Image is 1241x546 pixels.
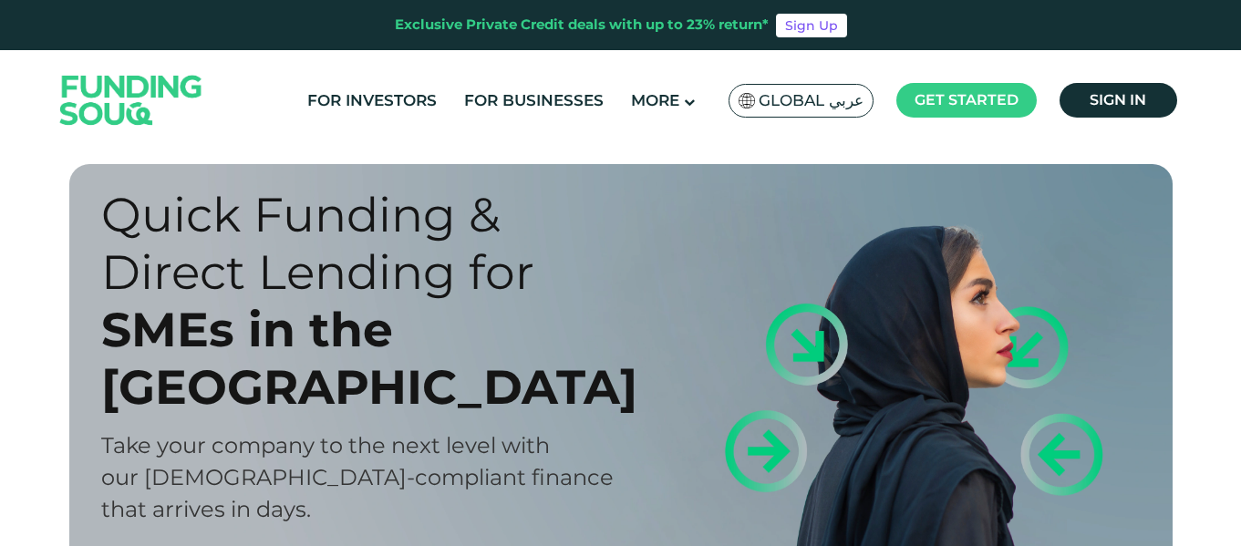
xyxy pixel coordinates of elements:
[776,14,847,37] a: Sign Up
[101,432,614,522] span: Take your company to the next level with our [DEMOGRAPHIC_DATA]-compliant finance that arrives in...
[1090,91,1146,108] span: Sign in
[1060,83,1177,118] a: Sign in
[101,301,653,416] div: SMEs in the [GEOGRAPHIC_DATA]
[42,54,221,146] img: Logo
[759,90,864,111] span: Global عربي
[303,86,441,116] a: For Investors
[395,15,769,36] div: Exclusive Private Credit deals with up to 23% return*
[915,91,1019,108] span: Get started
[101,186,653,301] div: Quick Funding & Direct Lending for
[460,86,608,116] a: For Businesses
[739,93,755,108] img: SA Flag
[631,91,679,109] span: More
